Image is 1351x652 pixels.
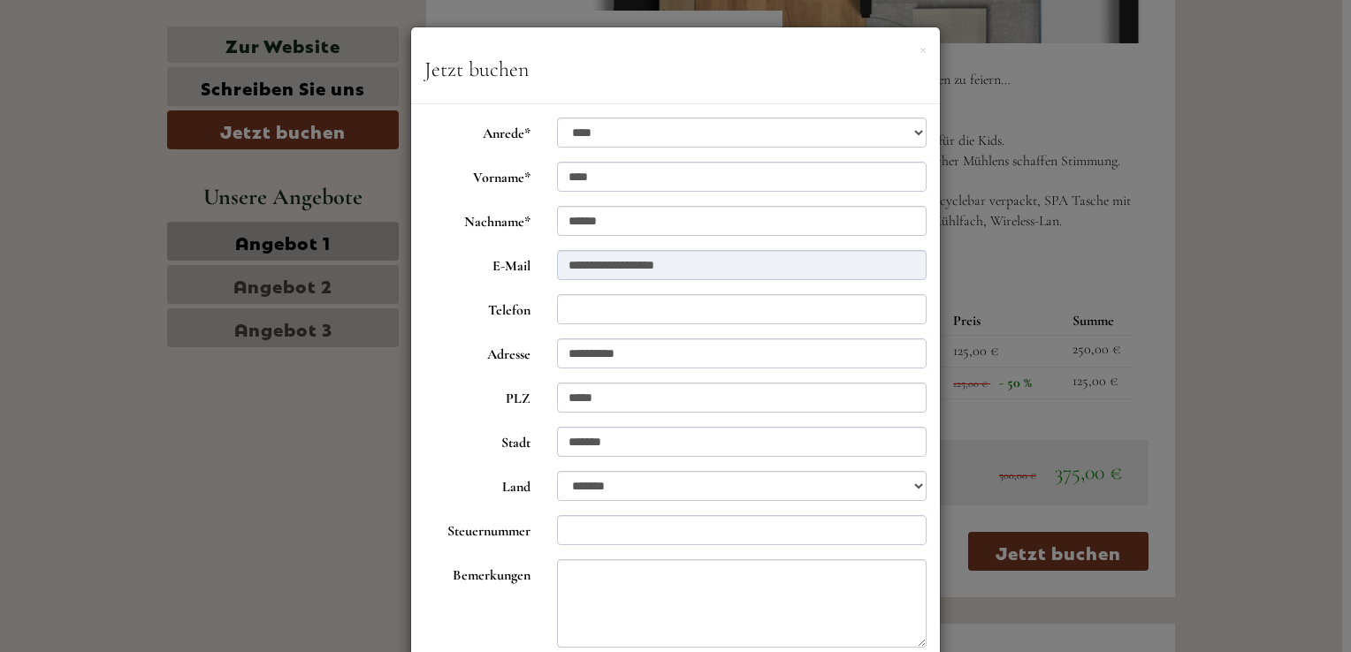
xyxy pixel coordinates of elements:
[424,58,927,81] h3: Jetzt buchen
[411,427,544,453] label: Stadt
[411,294,544,321] label: Telefon
[308,13,389,43] div: Montag
[13,48,260,102] div: Guten Tag, wie können wir Ihnen helfen?
[411,383,544,409] label: PLZ
[411,471,544,497] label: Land
[411,162,544,188] label: Vorname*
[411,118,544,144] label: Anrede*
[27,86,251,98] small: 13:55
[411,206,544,232] label: Nachname*
[411,515,544,542] label: Steuernummer
[573,458,697,497] button: Senden
[27,51,251,65] div: [GEOGRAPHIC_DATA]
[411,250,544,277] label: E-Mail
[411,559,544,586] label: Bemerkungen
[920,39,927,57] button: ×
[411,338,544,365] label: Adresse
